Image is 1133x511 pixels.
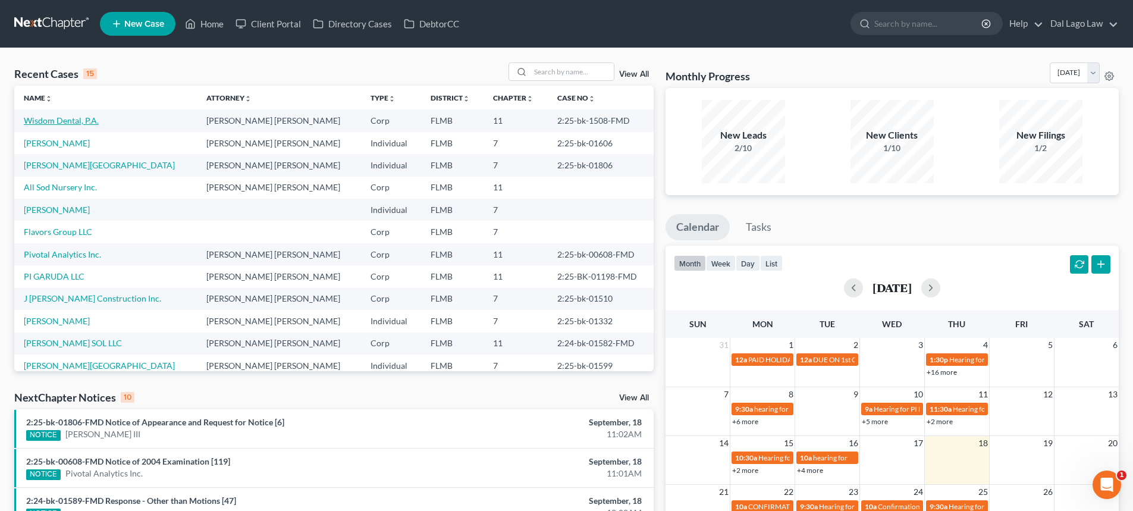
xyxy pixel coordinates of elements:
[813,453,848,462] span: hearing for
[848,485,859,499] span: 23
[862,417,888,426] a: +5 more
[850,142,934,154] div: 1/10
[26,456,230,466] a: 2:25-bk-00608-FMD Notice of 2004 Examination [119]
[874,12,983,35] input: Search by name...
[484,199,547,221] td: 7
[548,132,654,154] td: 2:25-bk-01606
[666,69,750,83] h3: Monthly Progress
[1117,471,1126,480] span: 1
[735,453,757,462] span: 10:30a
[493,93,533,102] a: Chapterunfold_more
[758,453,794,462] span: Hearing for
[674,255,706,271] button: month
[24,227,92,237] a: Flavors Group LLC
[548,109,654,131] td: 2:25-bk-1508-FMD
[484,243,547,265] td: 11
[421,243,484,265] td: FLMB
[197,109,361,131] td: [PERSON_NAME] [PERSON_NAME]
[24,115,99,126] a: Wisdom Dental, P.A.
[800,355,812,364] span: 12a
[197,154,361,176] td: [PERSON_NAME] [PERSON_NAME]
[484,132,547,154] td: 7
[702,128,785,142] div: New Leads
[982,338,989,352] span: 4
[548,288,654,310] td: 2:25-bk-01510
[850,128,934,142] div: New Clients
[24,160,175,170] a: [PERSON_NAME][GEOGRAPHIC_DATA]
[619,70,649,79] a: View All
[927,368,957,377] a: +16 more
[1047,338,1054,352] span: 5
[548,355,654,377] td: 2:25-bk-01599
[361,333,421,355] td: Corp
[752,319,773,329] span: Mon
[421,221,484,243] td: FLMB
[26,496,236,506] a: 2:24-bk-01589-FMD Response - Other than Motions [47]
[24,138,90,148] a: [PERSON_NAME]
[230,13,307,35] a: Client Portal
[24,360,175,371] a: [PERSON_NAME][GEOGRAPHIC_DATA]
[484,310,547,332] td: 7
[421,154,484,176] td: FLMB
[999,128,1082,142] div: New Filings
[388,95,396,102] i: unfold_more
[197,288,361,310] td: [PERSON_NAME] [PERSON_NAME]
[24,293,161,303] a: J [PERSON_NAME] Construction Inc.
[1112,338,1119,352] span: 6
[912,387,924,402] span: 10
[361,221,421,243] td: Corp
[949,355,985,364] span: Hearing for
[361,310,421,332] td: Individual
[930,405,952,413] span: 11:30a
[732,417,758,426] a: +6 more
[431,93,470,102] a: Districtunfold_more
[949,502,984,511] span: Hearing for
[421,199,484,221] td: FLMB
[557,93,595,102] a: Case Nounfold_more
[197,132,361,154] td: [PERSON_NAME] [PERSON_NAME]
[1042,436,1054,450] span: 19
[735,502,747,511] span: 10a
[819,502,855,511] span: Hearing for
[197,243,361,265] td: [PERSON_NAME] [PERSON_NAME]
[736,255,760,271] button: day
[124,20,164,29] span: New Case
[307,13,398,35] a: Directory Cases
[463,95,470,102] i: unfold_more
[444,495,642,507] div: September, 18
[421,265,484,287] td: FLMB
[24,205,90,215] a: [PERSON_NAME]
[361,243,421,265] td: Corp
[783,436,795,450] span: 15
[444,456,642,468] div: September, 18
[930,502,947,511] span: 9:30a
[548,154,654,176] td: 2:25-bk-01806
[930,355,948,364] span: 1:30p
[852,387,859,402] span: 9
[619,394,649,402] a: View All
[398,13,465,35] a: DebtorCC
[977,436,989,450] span: 18
[24,271,84,281] a: PI GARUDA LLC
[872,281,912,294] h2: [DATE]
[26,417,284,427] a: 2:25-bk-01806-FMD Notice of Appearance and Request for Notice [6]
[917,338,924,352] span: 3
[878,502,957,511] span: Confirmation Hearing for
[912,436,924,450] span: 17
[197,310,361,332] td: [PERSON_NAME] [PERSON_NAME]
[197,355,361,377] td: [PERSON_NAME] [PERSON_NAME]
[718,338,730,352] span: 31
[361,288,421,310] td: Corp
[548,333,654,355] td: 2:24-bk-01582-FMD
[14,67,97,81] div: Recent Cases
[197,265,361,287] td: [PERSON_NAME] [PERSON_NAME]
[718,436,730,450] span: 14
[421,310,484,332] td: FLMB
[361,109,421,131] td: Corp
[526,95,533,102] i: unfold_more
[999,142,1082,154] div: 1/2
[1107,387,1119,402] span: 13
[65,468,143,479] a: Pivotal Analytics Inc.
[24,316,90,326] a: [PERSON_NAME]
[723,387,730,402] span: 7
